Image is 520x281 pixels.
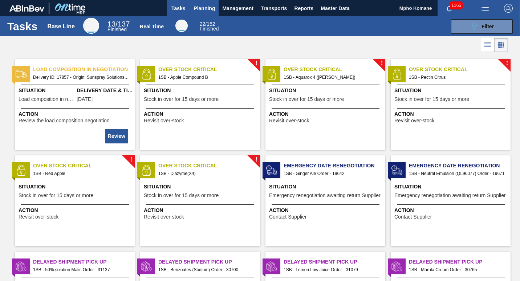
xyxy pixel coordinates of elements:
[269,97,344,102] span: Stock in over for 15 days or more
[284,66,385,73] span: Over Stock Critical
[294,4,313,13] span: Reports
[77,97,93,102] span: 08/11/2025,
[144,193,219,198] span: Stock in over for 15 days or more
[19,214,58,220] span: Revisit over-stock
[284,266,379,274] span: 1SB - Lemon Low Juice Order - 31079
[255,157,257,162] span: !
[107,20,130,28] span: / 137
[409,170,505,178] span: 1SB - Neutral Emulsion (QL96077) Order - 19671
[19,207,133,214] span: Action
[158,66,260,73] span: Over Stock Critical
[19,193,93,198] span: Stock in over for 15 days or more
[394,97,469,102] span: Stock in over for 15 days or more
[144,118,184,123] span: Revisit over-stock
[158,266,254,274] span: 1SB - Benzoates (Sodium) Order - 30700
[158,258,260,266] span: Delayed Shipment Pick Up
[144,214,184,220] span: Revisit over-stock
[144,183,258,191] span: Situation
[266,165,277,176] img: status
[391,165,402,176] img: status
[269,214,307,220] span: Contact Supplier
[284,258,385,266] span: Delayed Shipment Pick Up
[409,266,505,274] span: 1SB - Marula Cream Order - 30765
[269,110,383,118] span: Action
[255,61,257,66] span: !
[170,4,186,13] span: Tasks
[141,165,152,176] img: status
[394,183,509,191] span: Situation
[481,4,489,13] img: userActions
[77,87,133,94] span: Delivery Date & Time
[269,207,383,214] span: Action
[481,38,494,52] div: List Vision
[107,21,130,32] div: Base Line
[105,129,128,143] button: Review
[175,20,188,32] div: Real Time
[107,27,127,32] span: Finished
[33,66,135,73] span: Load composition in negotiation
[194,4,215,13] span: Planning
[321,4,349,13] span: Master Data
[9,5,44,12] img: TNhmsLtSVTkK8tSr43FrP2fwEKptu5GPRR3wAAAABJRU5ErkJggg==
[494,38,508,52] div: Card Vision
[144,207,258,214] span: Action
[33,266,129,274] span: 1SB - 50% solution Malic Order - 31137
[284,162,385,170] span: Emergency Date Renegotiation
[381,61,383,66] span: !
[391,261,402,272] img: status
[7,22,37,30] h1: Tasks
[144,87,258,94] span: Situation
[269,118,309,123] span: Revisit over-stock
[144,97,219,102] span: Stock in over for 15 days or more
[140,24,164,29] div: Real Time
[158,162,260,170] span: Over Stock Critical
[130,157,132,162] span: !
[33,170,129,178] span: 1SB - Red Apple
[16,165,27,176] img: status
[284,73,379,81] span: 1SB - Aquarox 4 (Rosemary)
[16,69,27,80] img: status
[394,193,506,198] span: Emergency renegotiation awaiting return Supplier
[269,87,383,94] span: Situation
[438,3,461,13] button: Notifications
[269,183,383,191] span: Situation
[33,162,135,170] span: Over Stock Critical
[450,1,463,9] span: 1165
[47,23,75,30] div: Base Line
[394,110,509,118] span: Action
[19,183,133,191] span: Situation
[482,24,494,29] span: Filter
[200,21,206,27] span: 22
[19,118,110,123] span: Review the load composition negotiation
[506,61,508,66] span: !
[200,21,215,27] span: / 152
[394,214,432,220] span: Contact Supplier
[144,110,258,118] span: Action
[222,4,253,13] span: Management
[261,4,287,13] span: Transports
[33,73,129,81] span: Delivery ID: 17857 - Origin: Sunspray Solutions - Destination: 1SB
[391,69,402,80] img: status
[269,193,381,198] span: Emergency renegotiation awaiting return Supplier
[141,69,152,80] img: status
[266,261,277,272] img: status
[394,118,434,123] span: Revisit over-stock
[409,66,511,73] span: Over Stock Critical
[158,73,254,81] span: 1SB - Apple Compound B
[158,170,254,178] span: 1SB - Diazyme(X4)
[200,22,219,31] div: Real Time
[19,110,133,118] span: Action
[284,170,379,178] span: 1SB - Ginger Ale Order - 19642
[451,19,513,34] button: Filter
[409,258,511,266] span: Delayed Shipment Pick Up
[266,69,277,80] img: status
[409,162,511,170] span: Emergency Date Renegotiation
[200,26,219,32] span: Finished
[504,4,513,13] img: Logout
[394,207,509,214] span: Action
[16,261,27,272] img: status
[141,261,152,272] img: status
[19,97,75,102] span: Load composition in negotiation
[33,258,135,266] span: Delayed Shipment Pick Up
[19,87,75,94] span: Situation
